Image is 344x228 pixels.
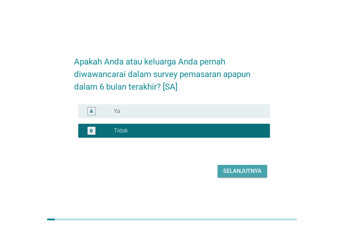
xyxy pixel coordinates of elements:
[223,167,262,175] div: Selanjutnya
[218,165,267,177] button: Selanjutnya
[74,48,270,93] h2: Apakah Anda atau keluarga Anda pernah diwawancarai dalam survey pemasaran apapun dalam 6 bulan te...
[114,108,120,115] label: Ya
[90,108,93,115] div: A
[90,127,93,135] div: B
[114,127,128,134] label: Tidak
